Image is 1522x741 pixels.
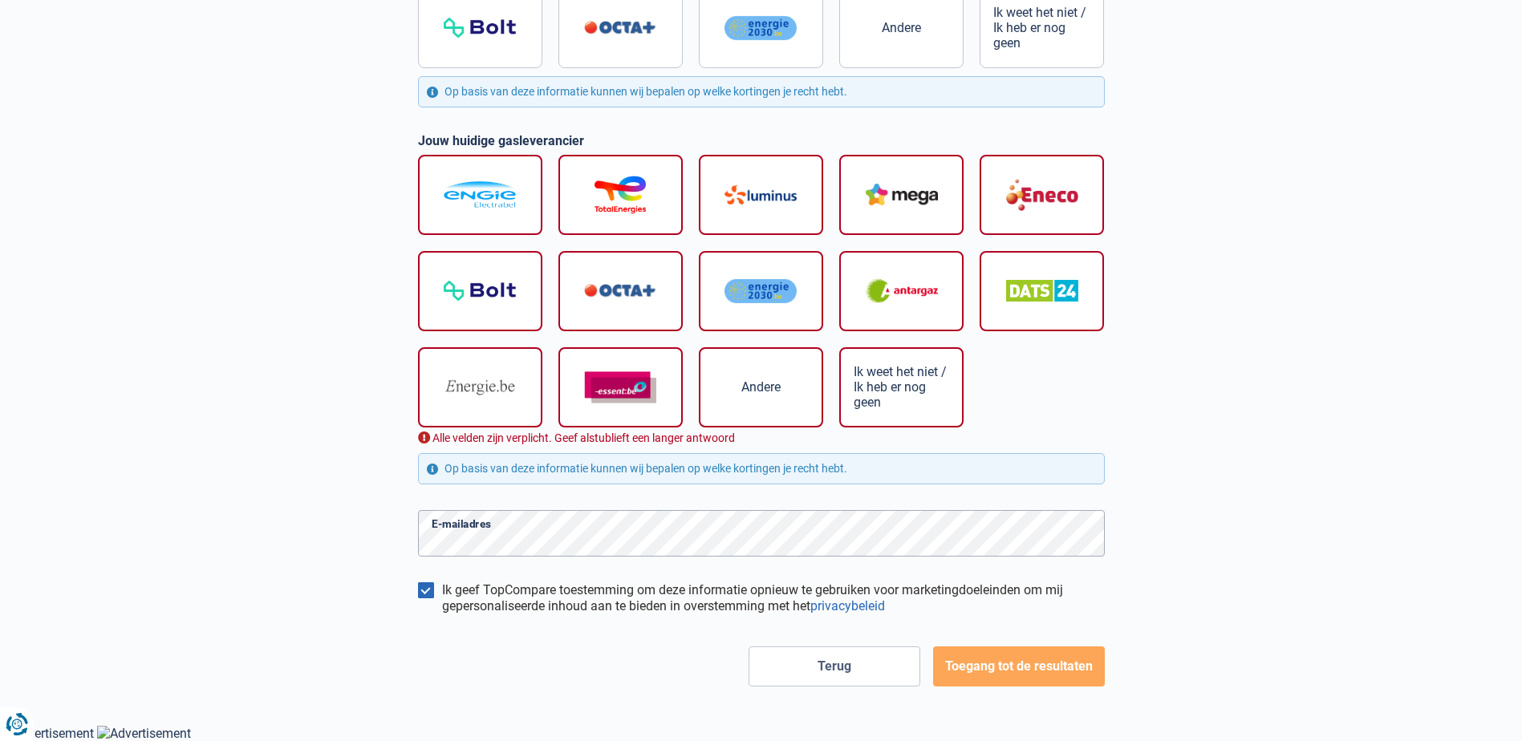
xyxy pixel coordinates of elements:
[418,133,1105,148] legend: Jouw huidige gasleverancier
[749,646,920,686] button: Terug
[741,379,781,395] span: Andere
[993,5,1091,51] span: Ik weet het niet / Ik heb er nog geen
[724,15,797,41] img: Energie2030
[854,364,950,410] span: Ik weet het niet / Ik heb er nog geen
[584,21,656,34] img: Octa+
[418,431,1105,445] div: Alle velden zijn verplicht. Geef alstublieft een langer antwoord
[724,278,797,304] img: Energie2030
[933,646,1105,686] button: Toegang tot de resultaten
[442,582,1105,614] label: Ik geef TopCompare toestemming om deze informatie opnieuw te gebruiken voor marketingdoeleinden o...
[584,284,656,298] img: Octa+
[444,281,516,301] img: Bolt
[866,184,938,205] img: Mega
[882,20,921,35] span: Andere
[724,185,797,204] img: Luminus
[1006,178,1078,212] img: Eneco
[444,181,516,208] img: Engie / Electrabel
[97,726,191,741] img: Advertisement
[584,176,656,214] img: Total Energies / Lampiris
[1006,280,1078,302] img: Dats 24
[418,76,1105,107] div: Op basis van deze informatie kunnen wij bepalen op welke kortingen je recht hebt.
[418,453,1105,484] div: Op basis van deze informatie kunnen wij bepalen op welke kortingen je recht hebt.
[444,379,516,396] img: Energie.be
[810,598,885,613] a: privacybeleid
[866,278,938,303] img: Antargaz
[584,371,656,403] img: Essent
[444,18,516,38] img: Bolt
